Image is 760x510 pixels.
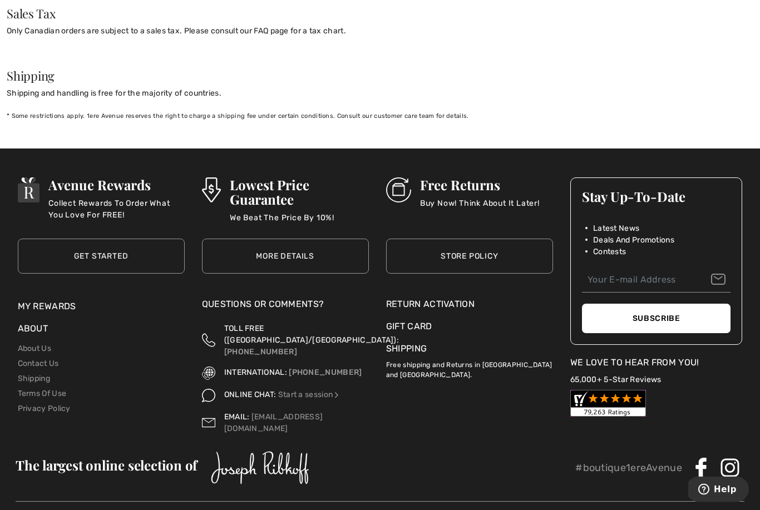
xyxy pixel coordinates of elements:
a: Privacy Policy [18,404,71,414]
span: TOLL FREE ([GEOGRAPHIC_DATA]/[GEOGRAPHIC_DATA]): [224,324,399,345]
a: Gift Card [386,320,553,334]
a: Terms Of Use [18,389,67,399]
div: We Love To Hear From You! [570,356,743,370]
a: [EMAIL_ADDRESS][DOMAIN_NAME] [224,413,323,434]
div: About [18,323,185,341]
img: International [202,367,215,380]
span: INTERNATIONAL: [224,368,287,378]
h3: Lowest Price Guarantee [230,178,369,207]
img: Facebook [691,458,711,478]
p: Free shipping and Returns in [GEOGRAPHIC_DATA] and [GEOGRAPHIC_DATA]. [386,356,553,380]
h3: Avenue Rewards [48,178,184,192]
img: Customer Reviews [570,390,646,417]
p: Buy Now! Think About It Later! [420,198,540,220]
div: Questions or Comments? [202,298,369,317]
span: Shipping and handling is free for the majority of countries. [7,89,221,98]
span: Deals And Promotions [593,235,674,246]
iframe: Opens a widget where you can find more information [688,477,749,504]
a: Shipping [18,374,50,384]
input: Your E-mail Address [582,268,731,293]
span: Shipping [7,68,55,85]
img: Online Chat [333,392,340,399]
a: Shipping [386,344,427,354]
a: More Details [202,239,369,274]
img: Online Chat [202,389,215,403]
img: Instagram [720,458,740,478]
p: #boutique1ereAvenue [575,461,682,476]
img: Avenue Rewards [18,178,40,203]
a: Contact Us [18,359,59,369]
a: Start a session [278,390,341,400]
img: Toll Free (Canada/US) [202,323,215,358]
p: We Beat The Price By 10%! [230,212,369,235]
img: Contact us [202,412,215,435]
img: Free Returns [386,178,411,203]
a: About Us [18,344,51,354]
a: Store Policy [386,239,553,274]
span: EMAIL: [224,413,250,422]
span: Only Canadian orders are subject to a sales tax. Please consult our FAQ page for a tax chart. [7,27,346,36]
span: Latest News [593,223,639,235]
img: Lowest Price Guarantee [202,178,221,203]
h3: Stay Up-To-Date [582,190,731,204]
a: 65,000+ 5-Star Reviews [570,375,662,385]
span: ONLINE CHAT: [224,390,277,400]
button: Subscribe [582,304,731,334]
span: The largest online selection of [16,457,197,474]
img: Joseph Ribkoff [211,452,309,485]
a: [PHONE_NUMBER] [224,348,297,357]
a: Return Activation [386,298,553,311]
span: * Some restrictions apply. 1ere Avenue reserves the right to charge a shipping fee under certain ... [7,113,469,120]
p: Collect Rewards To Order What You Love For FREE! [48,198,184,220]
h3: Free Returns [420,178,540,192]
span: Sales Tax [7,6,56,22]
a: My Rewards [18,301,76,312]
a: Get Started [18,239,185,274]
a: [PHONE_NUMBER] [289,368,362,378]
span: Contests [593,246,626,258]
